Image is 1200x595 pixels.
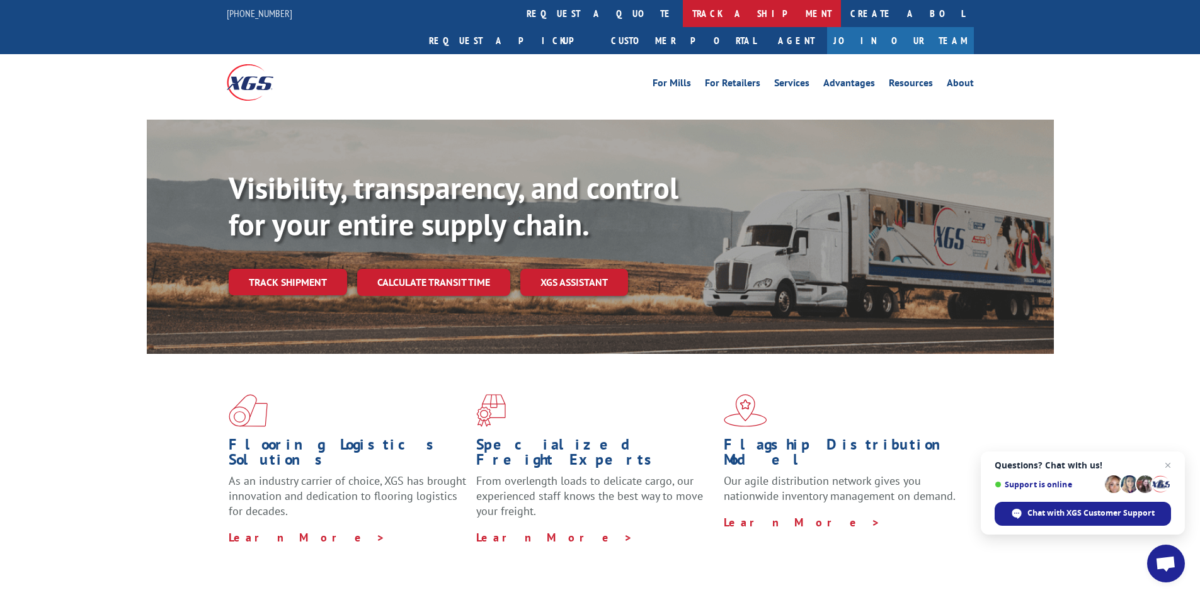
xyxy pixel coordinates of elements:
[827,27,974,54] a: Join Our Team
[229,269,347,295] a: Track shipment
[1027,507,1155,519] span: Chat with XGS Customer Support
[476,437,714,473] h1: Specialized Freight Experts
[520,269,628,296] a: XGS ASSISTANT
[476,530,633,545] a: Learn More >
[724,515,881,530] a: Learn More >
[229,168,678,244] b: Visibility, transparency, and control for your entire supply chain.
[602,27,765,54] a: Customer Portal
[995,460,1171,470] span: Questions? Chat with us!
[705,78,760,92] a: For Retailers
[774,78,809,92] a: Services
[229,473,466,518] span: As an industry carrier of choice, XGS has brought innovation and dedication to flooring logistics...
[229,530,386,545] a: Learn More >
[765,27,827,54] a: Agent
[1160,458,1175,473] span: Close chat
[889,78,933,92] a: Resources
[995,480,1100,489] span: Support is online
[1147,545,1185,582] div: Open chat
[476,394,506,427] img: xgs-icon-focused-on-flooring-red
[947,78,974,92] a: About
[995,502,1171,526] div: Chat with XGS Customer Support
[823,78,875,92] a: Advantages
[420,27,602,54] a: Request a pickup
[476,473,714,530] p: From overlength loads to delicate cargo, our experienced staff knows the best way to move your fr...
[227,7,292,20] a: [PHONE_NUMBER]
[229,437,467,473] h1: Flooring Logistics Solutions
[357,269,510,296] a: Calculate transit time
[229,394,268,427] img: xgs-icon-total-supply-chain-intelligence-red
[724,394,767,427] img: xgs-icon-flagship-distribution-model-red
[653,78,691,92] a: For Mills
[724,473,956,503] span: Our agile distribution network gives you nationwide inventory management on demand.
[724,437,962,473] h1: Flagship Distribution Model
